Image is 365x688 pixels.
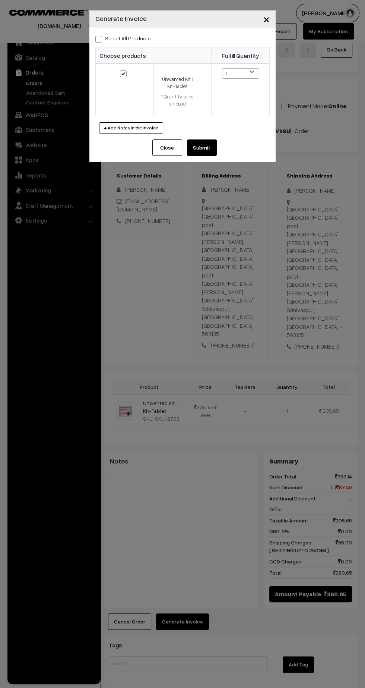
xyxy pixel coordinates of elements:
button: Submit [187,139,217,156]
h4: Generate Invoice [95,13,147,23]
span: 1 [222,68,259,79]
div: Unwanted Kit 1 Kit-Tablet [158,76,197,90]
span: 1 [222,69,259,79]
th: Choose products [96,47,212,64]
button: Close [152,139,182,156]
div: 1 Quantity to be shipped [158,93,197,108]
button: + Add Notes in the Invoice [99,122,163,133]
span: × [263,12,270,26]
label: Select all Products [95,34,151,42]
button: Close [257,7,276,31]
th: Fulfill Quantity [212,47,270,64]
